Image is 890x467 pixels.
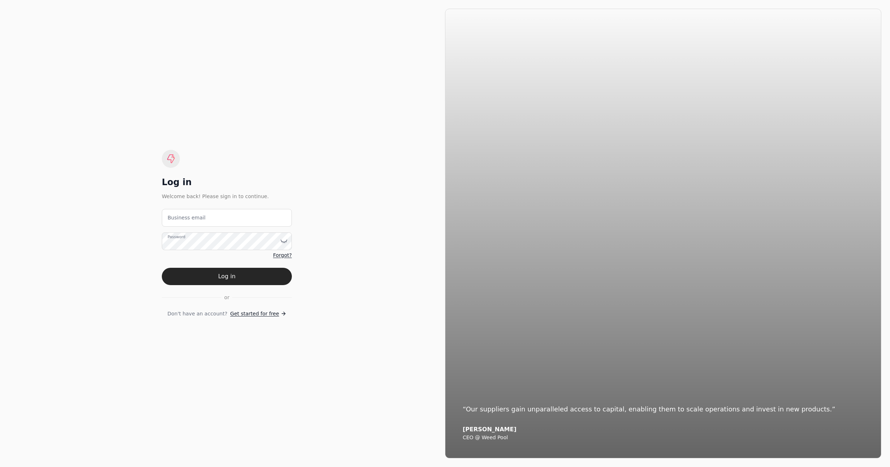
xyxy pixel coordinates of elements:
[463,435,864,441] div: CEO @ Weed Pool
[162,192,292,200] div: Welcome back! Please sign in to continue.
[168,214,206,222] label: Business email
[463,404,864,414] div: “Our suppliers gain unparalleled access to capital, enabling them to scale operations and invest ...
[463,426,864,433] div: [PERSON_NAME]
[230,310,286,318] a: Get started for free
[168,234,185,240] label: Password
[162,176,292,188] div: Log in
[230,310,279,318] span: Get started for free
[162,268,292,285] button: Log in
[273,252,292,259] a: Forgot?
[224,294,229,301] span: or
[167,310,227,318] span: Don't have an account?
